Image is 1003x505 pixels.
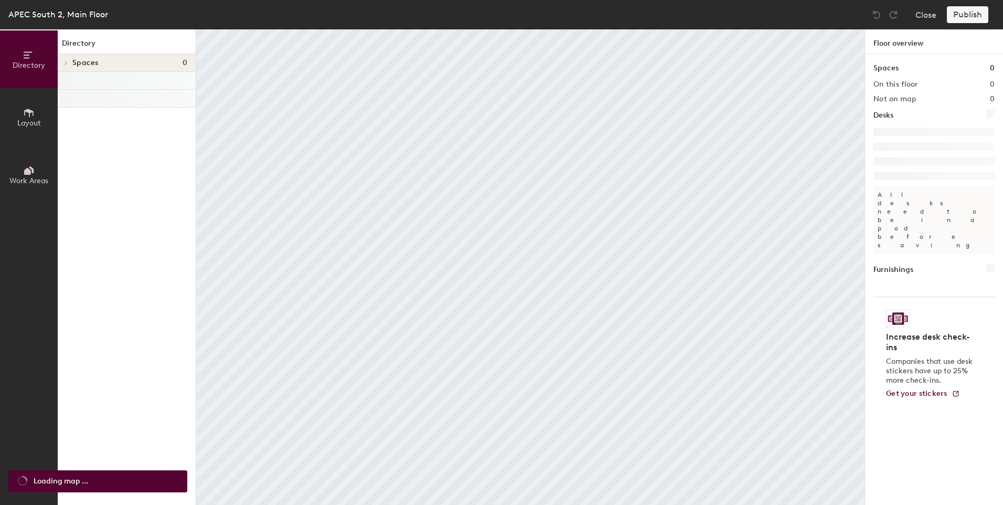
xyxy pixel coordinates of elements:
[871,9,882,20] img: Undo
[888,9,899,20] img: Redo
[886,310,910,328] img: Sticker logo
[990,62,995,74] h1: 0
[183,59,187,67] span: 0
[873,186,995,254] p: All desks need to be in a pod before saving
[72,59,99,67] span: Spaces
[58,38,196,54] h1: Directory
[13,61,45,70] span: Directory
[873,62,899,74] h1: Spaces
[990,95,995,103] h2: 0
[886,389,947,398] span: Get your stickers
[34,476,88,487] span: Loading map ...
[886,390,960,398] a: Get your stickers
[873,95,916,103] h2: Not on map
[990,80,995,89] h2: 0
[196,29,865,505] canvas: Map
[8,8,108,21] div: APEC South 2, Main Floor
[915,6,936,23] button: Close
[17,119,41,128] span: Layout
[886,357,976,385] p: Companies that use desk stickers have up to 25% more check-ins.
[886,332,976,353] h4: Increase desk check-ins
[9,176,48,185] span: Work Areas
[873,80,918,89] h2: On this floor
[865,29,1003,54] h1: Floor overview
[873,110,893,121] h1: Desks
[873,264,913,276] h1: Furnishings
